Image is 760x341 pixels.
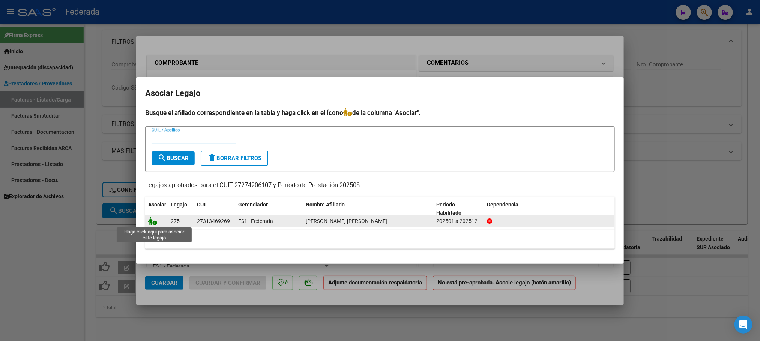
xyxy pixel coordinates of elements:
p: Legajos aprobados para el CUIT 27274206107 y Período de Prestación 202508 [145,181,615,190]
span: Borrar Filtros [207,155,261,162]
mat-icon: search [158,153,167,162]
datatable-header-cell: Nombre Afiliado [303,197,433,221]
div: 1 registros [145,230,615,249]
span: Asociar [148,202,166,208]
datatable-header-cell: Periodo Habilitado [433,197,484,221]
span: FS1 - Federada [238,218,273,224]
span: Legajo [171,202,187,208]
div: 202501 a 202512 [436,217,481,226]
span: GUTIERREZ DANIELA ALEJANDRA [306,218,387,224]
button: Buscar [152,151,195,165]
mat-icon: delete [207,153,216,162]
span: Nombre Afiliado [306,202,345,208]
datatable-header-cell: Legajo [168,197,194,221]
span: Dependencia [487,202,518,208]
datatable-header-cell: Gerenciador [235,197,303,221]
span: Gerenciador [238,202,268,208]
span: Buscar [158,155,189,162]
h2: Asociar Legajo [145,86,615,100]
span: Periodo Habilitado [436,202,461,216]
div: 27313469269 [197,217,230,226]
span: 275 [171,218,180,224]
button: Borrar Filtros [201,151,268,166]
span: CUIL [197,202,208,208]
h4: Busque el afiliado correspondiente en la tabla y haga click en el ícono de la columna "Asociar". [145,108,615,118]
div: Open Intercom Messenger [734,316,752,334]
datatable-header-cell: CUIL [194,197,235,221]
datatable-header-cell: Asociar [145,197,168,221]
datatable-header-cell: Dependencia [484,197,614,221]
